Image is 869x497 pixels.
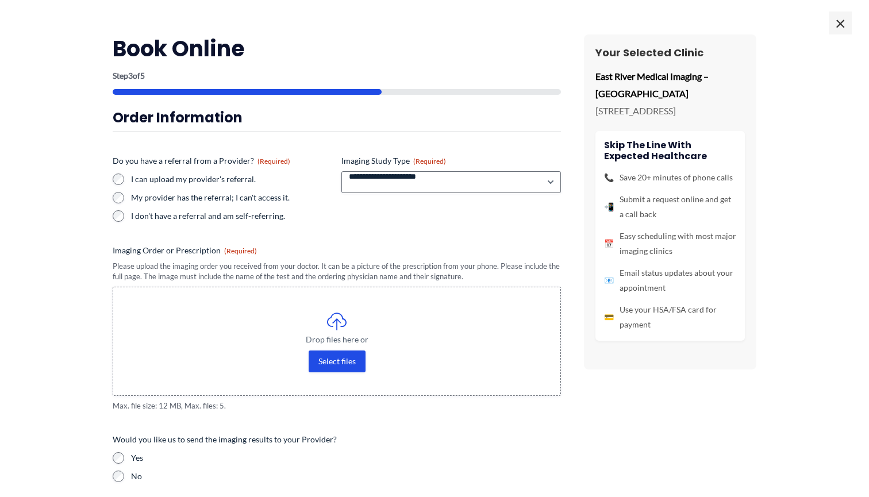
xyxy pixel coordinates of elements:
span: (Required) [257,157,290,165]
label: Imaging Order or Prescription [113,245,561,256]
span: Drop files here or [136,336,537,344]
legend: Do you have a referral from a Provider? [113,155,290,167]
h3: Your Selected Clinic [595,46,745,59]
h3: Order Information [113,109,561,126]
p: Step of [113,72,561,80]
span: (Required) [413,157,446,165]
span: 📲 [604,199,614,214]
span: 3 [128,71,133,80]
span: (Required) [224,246,257,255]
label: No [131,471,561,482]
label: I can upload my provider's referral. [131,174,332,185]
li: Save 20+ minutes of phone calls [604,170,736,185]
label: Imaging Study Type [341,155,561,167]
li: Use your HSA/FSA card for payment [604,302,736,332]
div: Please upload the imaging order you received from your doctor. It can be a picture of the prescri... [113,261,561,282]
button: select files, imaging order or prescription(required) [309,350,366,372]
h2: Book Online [113,34,561,63]
span: 💳 [604,310,614,325]
span: 📧 [604,273,614,288]
legend: Would you like us to send the imaging results to your Provider? [113,434,337,445]
label: My provider has the referral; I can't access it. [131,192,332,203]
li: Submit a request online and get a call back [604,192,736,222]
li: Email status updates about your appointment [604,265,736,295]
span: 📞 [604,170,614,185]
p: East River Medical Imaging – [GEOGRAPHIC_DATA] [595,68,745,102]
label: Yes [131,452,561,464]
li: Easy scheduling with most major imaging clinics [604,229,736,259]
span: × [829,11,852,34]
span: 📅 [604,236,614,251]
p: [STREET_ADDRESS] [595,102,745,120]
span: 5 [140,71,145,80]
h4: Skip the line with Expected Healthcare [604,140,736,161]
span: Max. file size: 12 MB, Max. files: 5. [113,400,561,411]
label: I don't have a referral and am self-referring. [131,210,332,222]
